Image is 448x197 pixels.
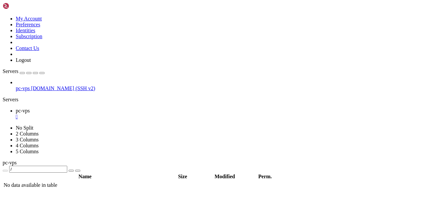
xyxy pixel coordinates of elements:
[16,86,445,91] a: pc-vps [DOMAIN_NAME] (SSH v2)
[9,166,67,173] input: Current Folder
[16,108,445,120] a: pc-vps
[16,143,39,148] a: 4 Columns
[3,3,40,9] img: Shellngn
[3,68,18,74] span: Servers
[16,22,40,27] a: Preferences
[16,114,445,120] a: 
[3,160,17,165] span: pc-vps
[16,137,39,142] a: 3 Columns
[252,173,278,180] th: Perm.: activate to sort column ascending
[3,173,167,180] th: Name: activate to sort column descending
[16,28,35,33] a: Identities
[16,57,31,63] a: Logout
[3,182,268,188] td: No data available in table
[167,173,198,180] th: Size: activate to sort column ascending
[16,131,39,136] a: 2 Columns
[16,45,39,51] a: Contact Us
[3,97,445,103] div: Servers
[16,108,30,113] span: pc-vps
[16,86,30,91] span: pc-vps
[3,68,45,74] a: Servers
[16,16,42,21] a: My Account
[16,80,445,91] li: pc-vps [DOMAIN_NAME] (SSH v2)
[16,34,42,39] a: Subscription
[31,86,95,91] span: [DOMAIN_NAME] (SSH v2)
[16,149,39,154] a: 5 Columns
[198,173,251,180] th: Modified: activate to sort column ascending
[16,125,33,131] a: No Split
